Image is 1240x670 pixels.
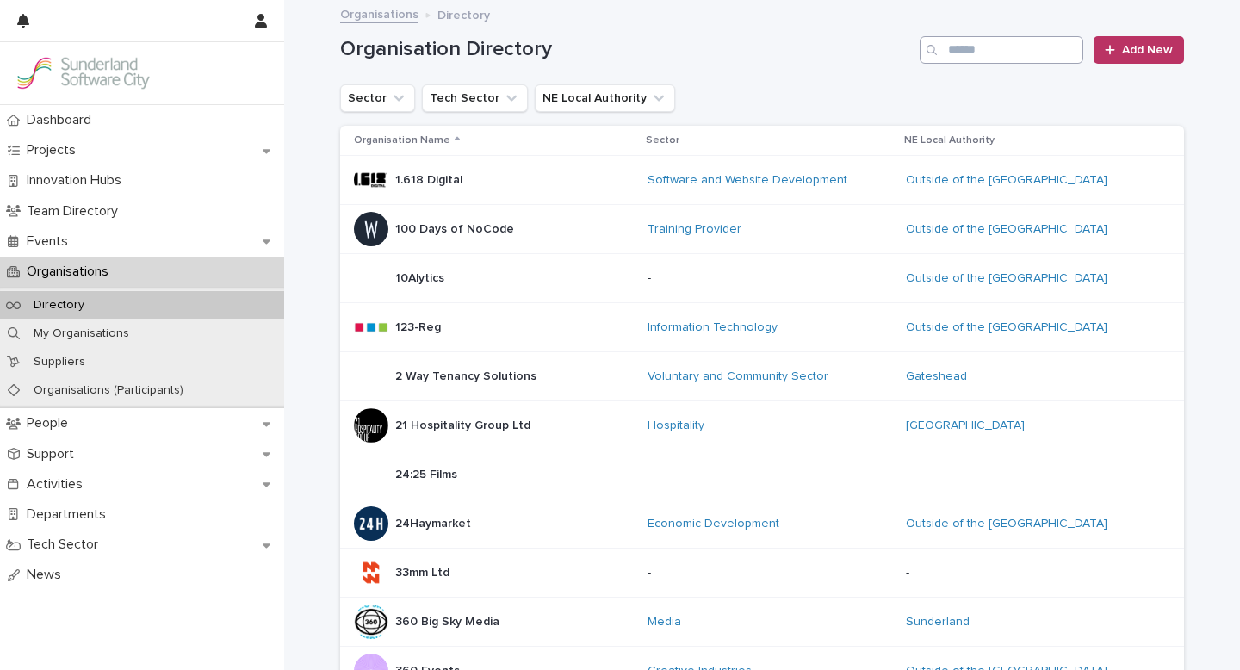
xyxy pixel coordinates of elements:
[648,419,704,433] a: Hospitality
[395,219,518,237] p: 100 Days of NoCode
[20,112,105,128] p: Dashboard
[906,517,1107,531] a: Outside of the [GEOGRAPHIC_DATA]
[904,131,995,150] p: NE Local Authority
[340,84,415,112] button: Sector
[648,615,681,630] a: Media
[395,415,534,433] p: 21 Hospitality Group Ltd
[906,222,1107,237] a: Outside of the [GEOGRAPHIC_DATA]
[906,271,1107,286] a: Outside of the [GEOGRAPHIC_DATA]
[906,566,1156,580] p: -
[20,537,112,553] p: Tech Sector
[20,172,135,189] p: Innovation Hubs
[20,506,120,523] p: Departments
[20,383,197,398] p: Organisations (Participants)
[646,131,679,150] p: Sector
[906,369,967,384] a: Gateshead
[340,352,1184,401] tr: 2 Way Tenancy Solutions2 Way Tenancy Solutions Voluntary and Community Sector Gateshead
[395,317,444,335] p: 123-Reg
[340,3,418,23] a: Organisations
[340,37,913,62] h1: Organisation Directory
[648,271,892,286] p: -
[20,355,99,369] p: Suppliers
[340,450,1184,499] tr: 24:25 Films24:25 Films --
[354,131,450,150] p: Organisation Name
[920,36,1083,64] input: Search
[340,549,1184,598] tr: 33mm Ltd33mm Ltd --
[20,476,96,493] p: Activities
[20,233,82,250] p: Events
[648,517,779,531] a: Economic Development
[395,268,448,286] p: 10Alytics
[395,562,453,580] p: 33mm Ltd
[340,598,1184,647] tr: 360 Big Sky Media360 Big Sky Media Media Sunderland
[648,173,847,188] a: Software and Website Development
[906,173,1107,188] a: Outside of the [GEOGRAPHIC_DATA]
[340,156,1184,205] tr: 1.618 Digital1.618 Digital Software and Website Development Outside of the [GEOGRAPHIC_DATA]
[1094,36,1184,64] a: Add New
[422,84,528,112] button: Tech Sector
[340,303,1184,352] tr: 123-Reg123-Reg Information Technology Outside of the [GEOGRAPHIC_DATA]
[1122,44,1173,56] span: Add New
[340,254,1184,303] tr: 10Alytics10Alytics -Outside of the [GEOGRAPHIC_DATA]
[395,170,466,188] p: 1.618 Digital
[20,203,132,220] p: Team Directory
[20,264,122,280] p: Organisations
[648,566,892,580] p: -
[648,222,741,237] a: Training Provider
[648,369,828,384] a: Voluntary and Community Sector
[648,468,892,482] p: -
[395,513,474,531] p: 24Haymarket
[395,366,540,384] p: 2 Way Tenancy Solutions
[437,4,490,23] p: Directory
[20,446,88,462] p: Support
[340,205,1184,254] tr: 100 Days of NoCode100 Days of NoCode Training Provider Outside of the [GEOGRAPHIC_DATA]
[20,142,90,158] p: Projects
[395,611,503,630] p: 360 Big Sky Media
[20,415,82,431] p: People
[20,298,98,313] p: Directory
[395,464,461,482] p: 24:25 Films
[340,499,1184,549] tr: 24Haymarket24Haymarket Economic Development Outside of the [GEOGRAPHIC_DATA]
[535,84,675,112] button: NE Local Authority
[648,320,778,335] a: Information Technology
[906,419,1025,433] a: [GEOGRAPHIC_DATA]
[906,468,1156,482] p: -
[906,615,970,630] a: Sunderland
[14,56,152,90] img: Kay6KQejSz2FjblR6DWv
[20,326,143,341] p: My Organisations
[20,567,75,583] p: News
[906,320,1107,335] a: Outside of the [GEOGRAPHIC_DATA]
[340,401,1184,450] tr: 21 Hospitality Group Ltd21 Hospitality Group Ltd Hospitality [GEOGRAPHIC_DATA]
